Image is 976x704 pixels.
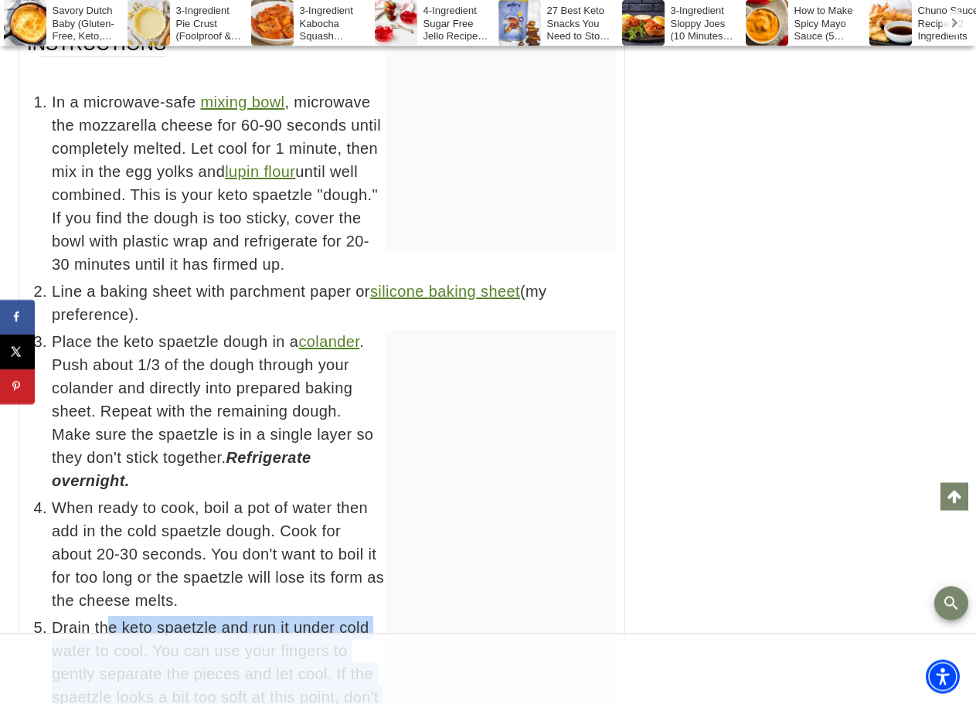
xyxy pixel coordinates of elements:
span: In a microwave-safe , microwave the mozzarella cheese for 60-90 seconds until completely melted. ... [52,90,617,276]
strong: Refrigerate overnight. [52,449,311,489]
span: Line a baking sheet with parchment paper or (my preference). [52,280,617,326]
a: mixing bowl [201,94,285,111]
span: Instructions [27,32,166,80]
span: When ready to cook, boil a pot of water then add in the cold spaetzle dough. Cook for about 20-30... [52,496,617,612]
span: Place the keto spaetzle dough in a . Push about 1/3 of the dough through your colander and direct... [52,330,617,492]
div: Accessibility Menu [926,660,960,694]
a: colander [298,333,359,350]
a: Scroll to top [940,483,968,511]
a: silicone baking sheet [370,283,520,300]
a: lupin flour [225,163,295,180]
